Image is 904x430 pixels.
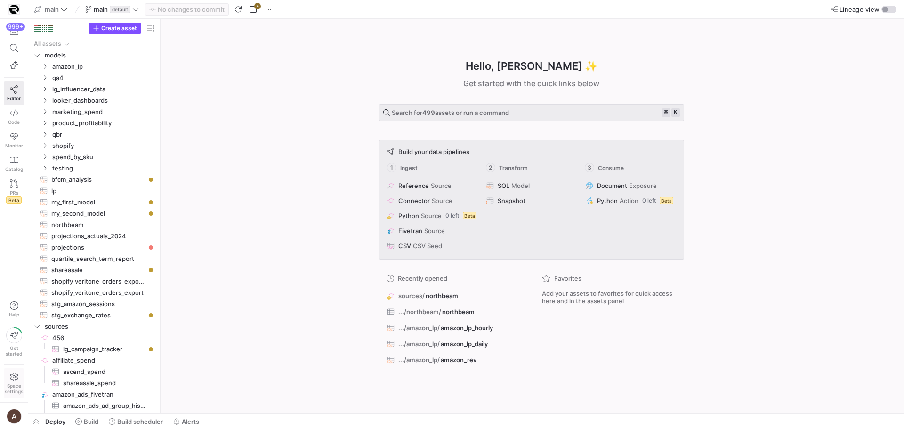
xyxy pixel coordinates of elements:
[4,176,24,208] a: PRsBeta
[426,292,458,300] span: northbeam
[32,208,156,219] a: my_second_model​​​​​​​​​​
[32,276,156,287] a: shopify_veritone_orders_export_full​​​​​​​​​​
[466,58,597,74] h1: Hello, [PERSON_NAME] ✨
[597,182,627,189] span: Document
[32,38,156,49] div: Press SPACE to select this row.
[63,344,145,355] span: ig_campaign_tracker​​​​​​​​​
[63,366,145,377] span: ascend_spend​​​​​​​​​
[660,197,673,204] span: Beta
[117,418,163,425] span: Build scheduler
[32,264,156,276] div: Press SPACE to select this row.
[4,152,24,176] a: Catalog
[398,275,447,282] span: Recently opened
[413,242,442,250] span: CSV Seed
[32,343,156,355] div: Press SPACE to select this row.
[8,312,20,317] span: Help
[385,306,523,318] button: .../northbeam/northbeam
[385,338,523,350] button: .../amazon_lp/amazon_lp_daily
[94,6,108,13] span: main
[32,287,156,298] a: shopify_veritone_orders_export​​​​​​​​​​
[441,340,488,348] span: amazon_lp_daily
[32,377,156,389] a: shareasale_spend​​​​​​​​​
[32,219,156,230] a: northbeam​​​​​​​​​​
[182,418,199,425] span: Alerts
[441,356,476,364] span: amazon_rev
[45,418,65,425] span: Deploy
[32,309,156,321] a: stg_exchange_rates​​​​​​​​​​
[4,368,24,398] a: Spacesettings
[169,414,203,430] button: Alerts
[422,109,435,116] strong: 499
[89,23,141,34] button: Create asset
[52,129,155,140] span: qbr
[32,332,156,343] a: 456​​​​​​​​
[385,290,523,302] button: sources/northbeam
[105,414,167,430] button: Build scheduler
[32,355,156,366] a: affiliate_spend​​​​​​​​
[32,230,156,242] div: Press SPACE to select this row.
[554,275,581,282] span: Favorites
[4,324,24,360] button: Getstarted
[32,276,156,287] div: Press SPACE to select this row.
[32,400,156,411] div: Press SPACE to select this row.
[32,49,156,61] div: Press SPACE to select this row.
[52,389,155,400] span: amazon_ads_fivetran​​​​​​​​
[597,197,618,204] span: Python
[51,208,145,219] span: my_second_model​​​​​​​​​​
[52,106,155,117] span: marketing_spend
[398,340,440,348] span: .../amazon_lp/
[51,287,145,298] span: shopify_veritone_orders_export​​​​​​​​​​
[51,253,145,264] span: quartile_search_term_report​​​​​​​​​​
[32,253,156,264] div: Press SPACE to select this row.
[32,366,156,377] a: ascend_spend​​​​​​​​​
[51,276,145,287] span: shopify_veritone_orders_export_full​​​​​​​​​​
[32,196,156,208] a: my_first_model​​​​​​​​​​
[32,321,156,332] div: Press SPACE to select this row.
[398,324,440,332] span: .../amazon_lp/
[421,212,442,219] span: Source
[32,3,70,16] button: main
[441,324,493,332] span: amazon_lp_hourly
[4,105,24,129] a: Code
[32,174,156,185] div: Press SPACE to select this row.
[398,182,429,189] span: Reference
[32,377,156,389] div: Press SPACE to select this row.
[101,25,137,32] span: Create asset
[642,197,656,204] span: 0 left
[110,6,130,13] span: default
[6,23,25,31] div: 999+
[32,61,156,72] div: Press SPACE to select this row.
[498,197,525,204] span: Snapshot
[432,197,452,204] span: Source
[45,321,155,332] span: sources
[398,308,441,316] span: .../northbeam/
[4,129,24,152] a: Monitor
[32,264,156,276] a: shareasale​​​​​​​​​​
[32,162,156,174] div: Press SPACE to select this row.
[51,265,145,276] span: shareasale​​​​​​​​​​
[51,186,145,196] span: lp​​​​​​​​​​
[32,343,156,355] a: ig_campaign_tracker​​​​​​​​​
[32,129,156,140] div: Press SPACE to select this row.
[51,299,145,309] span: stg_amazon_sessions​​​​​​​​​​
[379,104,684,121] button: Search for499assets or run a command⌘k
[32,230,156,242] a: projections_actuals_2024​​​​​​​​​​
[398,292,425,300] span: sources/
[32,298,156,309] div: Press SPACE to select this row.
[379,78,684,89] div: Get started with the quick links below
[511,182,530,189] span: Model
[32,95,156,106] div: Press SPACE to select this row.
[385,322,523,334] button: .../amazon_lp/amazon_lp_hourly
[424,227,445,235] span: Source
[398,148,469,155] span: Build your data pipelines
[83,3,141,16] button: maindefault
[32,400,156,411] a: amazon_ads_ad_group_history​​​​​​​​​
[32,389,156,400] a: amazon_ads_fivetran​​​​​​​​
[71,414,103,430] button: Build
[32,366,156,377] div: Press SPACE to select this row.
[398,242,411,250] span: CSV
[63,378,145,389] span: shareasale_spend​​​​​​​​​
[32,355,156,366] div: Press SPACE to select this row.
[32,208,156,219] div: Press SPACE to select this row.
[385,225,479,236] button: FivetranSource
